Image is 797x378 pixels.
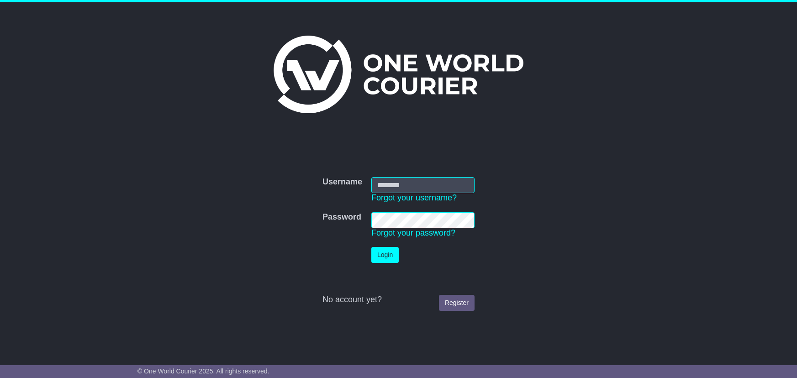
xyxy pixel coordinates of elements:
[322,212,361,222] label: Password
[371,228,455,237] a: Forgot your password?
[137,367,269,375] span: © One World Courier 2025. All rights reserved.
[371,247,399,263] button: Login
[322,177,362,187] label: Username
[274,36,523,113] img: One World
[322,295,475,305] div: No account yet?
[371,193,457,202] a: Forgot your username?
[439,295,475,311] a: Register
